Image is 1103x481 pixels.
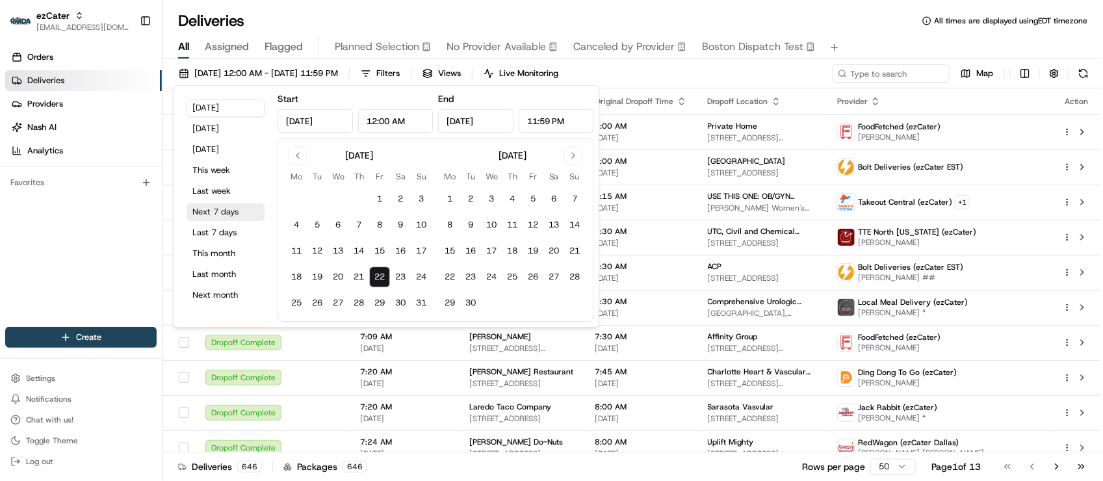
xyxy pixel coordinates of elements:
[460,292,481,313] button: 30
[838,264,855,281] img: bolt_logo.png
[708,331,758,342] span: Affinity Group
[708,156,786,166] span: [GEOGRAPHIC_DATA]
[369,188,390,209] button: 1
[187,224,265,242] button: Last 7 days
[13,52,237,73] p: Welcome 👋
[595,121,687,131] span: 7:00 AM
[708,226,817,237] span: UTC, Civil and Chemical Engineering
[838,334,855,351] img: FoodFetched.jpg
[702,39,803,55] span: Boston Dispatch Test
[595,367,687,377] span: 7:45 AM
[460,240,481,261] button: 16
[708,437,754,447] span: Uplift Mighty
[438,68,461,79] span: Views
[278,93,298,105] label: Start
[5,452,157,471] button: Log out
[76,331,101,343] span: Create
[348,240,369,261] button: 14
[5,5,135,36] button: ezCaterezCater[EMAIL_ADDRESS][DOMAIN_NAME]
[858,262,963,272] span: Bolt Deliveries (ezCater EST)
[44,124,213,137] div: Start new chat
[307,266,328,287] button: 19
[390,170,411,183] th: Saturday
[543,240,564,261] button: 20
[369,170,390,183] th: Friday
[265,39,303,55] span: Flagged
[390,240,411,261] button: 16
[858,402,937,413] span: Jack Rabbit (ezCater)
[469,343,575,354] span: [STREET_ADDRESS][PERSON_NAME]
[348,266,369,287] button: 21
[595,226,687,237] span: 7:30 AM
[360,437,448,447] span: 7:24 AM
[838,229,855,246] img: tte_north_alabama.png
[955,195,970,209] button: +1
[478,64,564,83] button: Live Monitoring
[469,378,575,389] span: [STREET_ADDRESS]
[390,292,411,313] button: 30
[438,93,454,105] label: End
[499,68,558,79] span: Live Monitoring
[439,266,460,287] button: 22
[360,331,448,342] span: 7:09 AM
[858,437,959,448] span: RedWagon (ezCater Dallas)
[595,238,687,248] span: [DATE]
[469,367,573,377] span: [PERSON_NAME] Restaurant
[708,402,774,412] span: Sarasota Vasvular
[187,182,265,200] button: Last week
[348,170,369,183] th: Thursday
[595,156,687,166] span: 7:00 AM
[237,461,262,473] div: 646
[5,411,157,429] button: Chat with us!
[438,109,513,133] input: Date
[502,170,523,183] th: Thursday
[205,39,249,55] span: Assigned
[345,149,373,162] div: [DATE]
[858,297,968,307] span: Local Meal Delivery (ezCater)
[187,265,265,283] button: Last month
[328,240,348,261] button: 13
[708,203,817,213] span: [PERSON_NAME] Women's and [GEOGRAPHIC_DATA], [STREET_ADDRESS]
[708,273,817,283] span: [STREET_ADDRESS]
[8,183,105,207] a: 📗Knowledge Base
[328,292,348,313] button: 27
[283,460,367,473] div: Packages
[26,415,73,425] span: Chat with us!
[858,448,984,458] span: [PERSON_NAME] [PERSON_NAME]
[858,307,968,318] span: [PERSON_NAME] *
[328,170,348,183] th: Wednesday
[27,75,64,86] span: Deliveries
[708,133,817,143] span: [STREET_ADDRESS][PERSON_NAME]
[26,435,78,446] span: Toggle Theme
[481,170,502,183] th: Wednesday
[469,331,531,342] span: [PERSON_NAME]
[595,168,687,178] span: [DATE]
[369,240,390,261] button: 15
[838,194,855,211] img: profile_toc_cartwheel.png
[858,332,941,343] span: FoodFetched (ezCater)
[595,331,687,342] span: 7:30 AM
[27,122,57,133] span: Nash AI
[360,448,448,459] span: [DATE]
[307,170,328,183] th: Tuesday
[481,188,502,209] button: 3
[92,220,157,230] a: Powered byPylon
[439,240,460,261] button: 15
[564,170,585,183] th: Sunday
[286,240,307,261] button: 11
[838,123,855,140] img: FoodFetched.jpg
[26,394,71,404] span: Notifications
[390,266,411,287] button: 23
[439,292,460,313] button: 29
[13,190,23,200] div: 📗
[447,39,546,55] span: No Provider Available
[194,68,338,79] span: [DATE] 12:00 AM - [DATE] 11:59 PM
[411,292,432,313] button: 31
[858,378,957,388] span: [PERSON_NAME]
[26,373,55,383] span: Settings
[187,120,265,138] button: [DATE]
[499,149,526,162] div: [DATE]
[564,188,585,209] button: 7
[523,266,543,287] button: 26
[335,39,419,55] span: Planned Selection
